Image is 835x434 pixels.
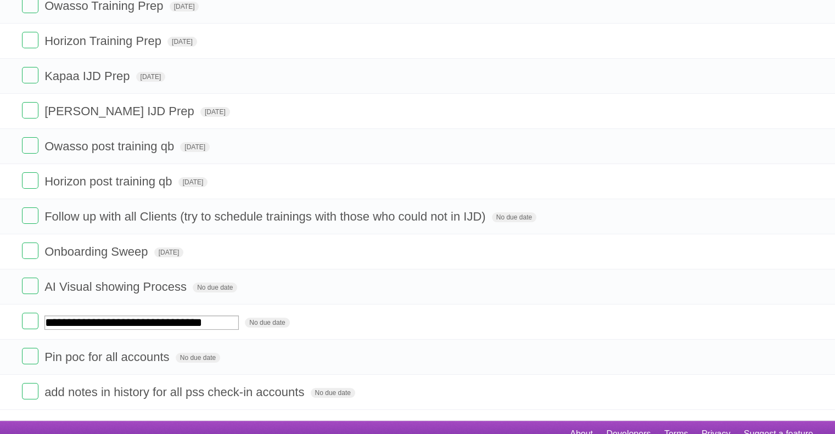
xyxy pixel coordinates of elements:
span: Kapaa IJD Prep [44,69,132,83]
span: Owasso post training qb [44,139,177,153]
span: add notes in history for all pss check-in accounts [44,385,307,399]
label: Done [22,243,38,259]
label: Done [22,137,38,154]
span: [DATE] [200,107,230,117]
label: Done [22,32,38,48]
span: [DATE] [136,72,166,82]
span: Follow up with all Clients (try to schedule trainings with those who could not in IJD) [44,210,488,223]
span: No due date [492,212,536,222]
label: Done [22,383,38,399]
span: No due date [176,353,220,363]
span: Horizon post training qb [44,174,175,188]
span: [DATE] [154,247,184,257]
span: No due date [245,318,289,328]
label: Done [22,313,38,329]
span: [DATE] [178,177,208,187]
label: Done [22,102,38,119]
span: [DATE] [170,2,199,12]
span: AI Visual showing Process [44,280,189,294]
span: Pin poc for all accounts [44,350,172,364]
span: [PERSON_NAME] IJD Prep [44,104,197,118]
label: Done [22,348,38,364]
label: Done [22,207,38,224]
span: Horizon Training Prep [44,34,164,48]
label: Done [22,278,38,294]
label: Done [22,67,38,83]
span: [DATE] [167,37,197,47]
span: No due date [311,388,355,398]
span: [DATE] [180,142,210,152]
span: Onboarding Sweep [44,245,150,258]
label: Done [22,172,38,189]
span: No due date [193,283,237,292]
